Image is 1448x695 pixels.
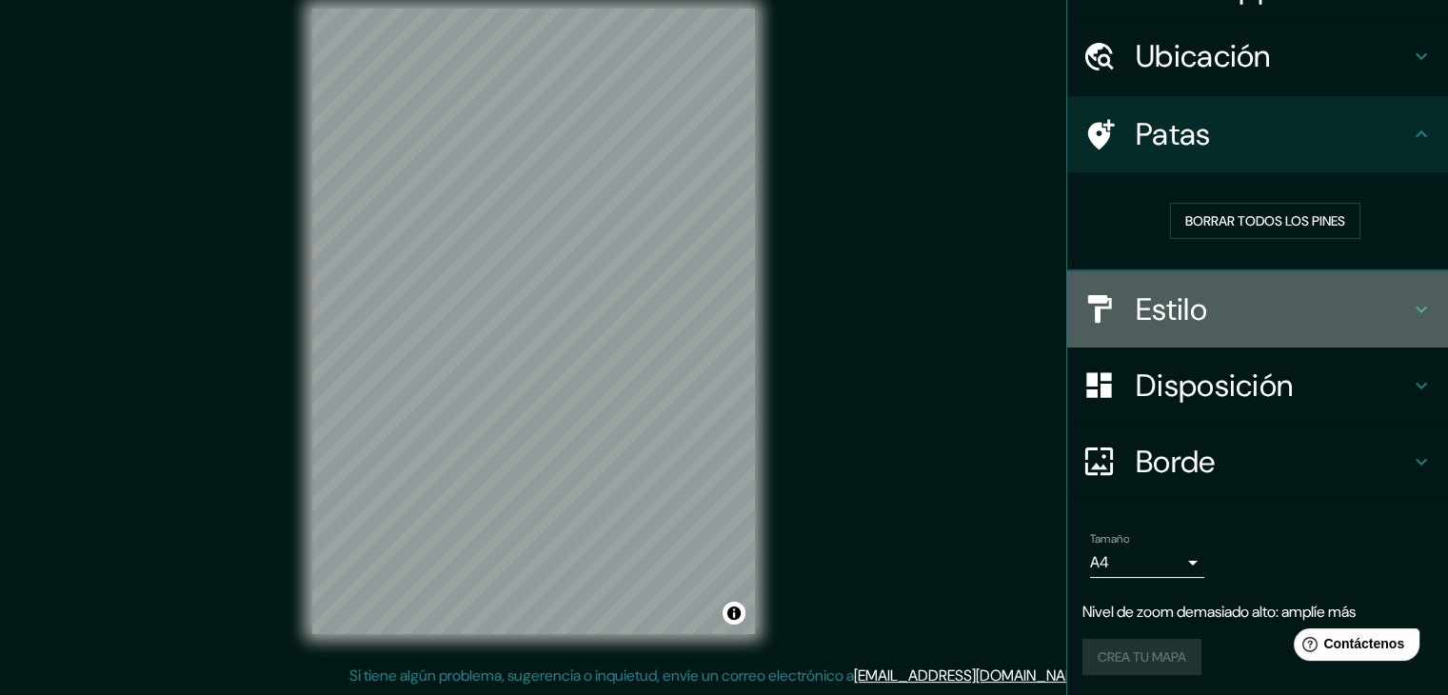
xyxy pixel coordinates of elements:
font: Tamaño [1090,531,1129,546]
div: Estilo [1067,271,1448,347]
font: Ubicación [1136,36,1271,76]
font: Disposición [1136,366,1293,406]
font: A4 [1090,552,1109,572]
div: Ubicación [1067,18,1448,94]
button: Borrar todos los pines [1170,203,1360,239]
iframe: Lanzador de widgets de ayuda [1279,621,1427,674]
div: Disposición [1067,347,1448,424]
div: A4 [1090,547,1204,578]
font: Si tiene algún problema, sugerencia o inquietud, envíe un correo electrónico a [349,665,854,685]
a: [EMAIL_ADDRESS][DOMAIN_NAME] [854,665,1089,685]
font: Estilo [1136,289,1207,329]
font: Borrar todos los pines [1185,212,1345,229]
div: Patas [1067,96,1448,172]
font: Patas [1136,114,1211,154]
canvas: Mapa [312,9,755,634]
font: Nivel de zoom demasiado alto: amplíe más [1082,602,1356,622]
div: Borde [1067,424,1448,500]
font: Borde [1136,442,1216,482]
button: Activar o desactivar atribución [723,602,745,625]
